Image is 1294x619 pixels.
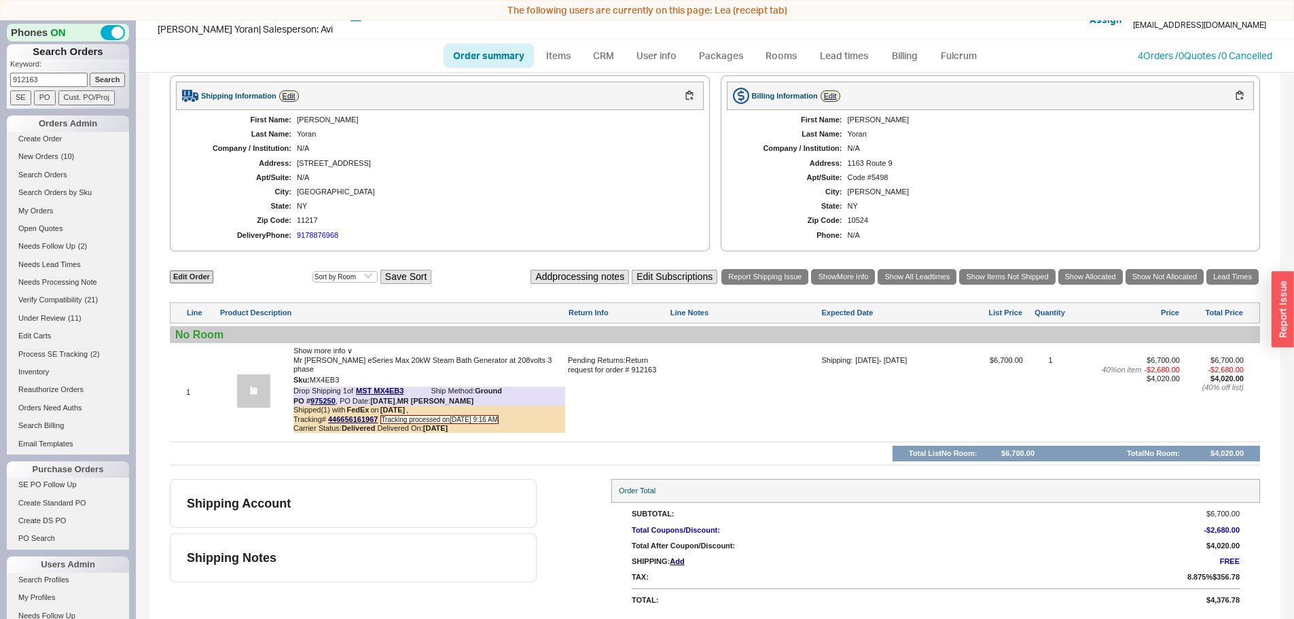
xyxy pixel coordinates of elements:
[1208,366,1244,374] span: - $2,680.00
[821,356,852,365] div: Shipping:
[721,269,808,285] a: Report Shipping Issue
[10,90,31,105] input: SE
[611,479,1260,503] div: Order Total
[190,116,291,124] div: First Name:
[328,415,378,423] a: 446656161967
[90,73,126,87] input: Search
[7,437,129,451] a: Email Templates
[909,449,977,458] div: Total List No Room :
[1210,449,1244,458] div: $4,020.00
[18,278,97,286] span: Needs Processing Note
[68,314,82,322] span: ( 11 )
[190,144,291,153] div: Company / Institution:
[531,270,629,284] button: Addprocessing notes
[7,239,129,253] a: Needs Follow Up(2)
[7,204,129,218] a: My Orders
[1187,573,1212,582] div: 8.875 %
[848,216,1241,225] div: 10524
[293,406,565,414] div: Shipped ( 1 ) with on ,
[756,43,807,68] a: Rooms
[293,424,378,432] span: Carrier Status:
[187,308,217,317] div: Line
[7,365,129,379] a: Inventory
[475,387,502,395] b: Ground
[18,296,82,304] span: Verify Compatibility
[1206,510,1240,518] span: $6,700.00
[297,231,338,240] div: 9178876968
[293,375,310,383] span: Sku:
[18,242,75,250] span: Needs Follow Up
[931,43,987,68] a: Fulcrum
[568,356,667,374] div: Pending Returns: Return request for order # 912163
[848,144,1241,153] div: N/A
[632,526,1179,535] div: Total Coupons/Discount:
[7,116,129,132] div: Orders Admin
[740,144,842,153] div: Company / Institution:
[740,173,842,182] div: Apt/Suite:
[1212,573,1240,582] span: $356.78
[1001,449,1035,458] div: $6,700.00
[297,159,690,168] div: [STREET_ADDRESS]
[878,269,956,285] a: Show All Leadtimes
[310,397,336,405] a: 975250
[1206,596,1240,605] span: $4,376.78
[18,350,88,358] span: Process SE Tracking
[7,383,129,397] a: Reauthorize Orders
[7,461,129,478] div: Purchase Orders
[7,531,129,546] a: PO Search
[1147,374,1180,383] span: $4,020.00
[1138,50,1272,61] a: 4Orders /0Quotes /0 Cancelled
[220,308,566,317] div: Product Description
[85,296,98,304] span: ( 21 )
[881,43,929,68] a: Billing
[50,25,66,39] span: ON
[959,269,1055,285] a: Show Items Not Shipped
[1220,557,1240,565] span: FREE
[7,185,129,200] a: Search Orders by Sku
[158,22,651,36] div: [PERSON_NAME] Yoran | Salesperson: Avi
[7,478,129,492] a: SE PO Follow Up
[7,556,129,573] div: Users Admin
[1102,366,1141,374] span: 40 % on item
[740,231,1241,240] div: N/A
[18,314,65,322] span: Under Review
[7,514,129,528] a: Create DS PO
[1206,526,1240,534] span: $2,680.00
[626,43,687,68] a: User info
[190,173,291,182] div: Apt/Suite:
[1035,308,1065,317] div: Quantity
[1206,542,1240,550] span: $4,020.00
[7,275,129,289] a: Needs Processing Note
[190,202,291,211] div: State:
[848,173,1241,182] div: Code #5498
[293,397,473,406] div: , PO Date: ,
[297,130,690,139] div: Yoran
[293,356,565,374] span: Mr [PERSON_NAME] eSeries Max 20kW Steam Bath Generator at 208volts 3 phase
[632,557,670,566] div: Shipping:
[811,269,875,285] button: ShowMore Info
[632,510,1179,518] div: SubTotal:
[279,90,299,102] a: Edit
[378,424,448,432] span: Delivered On:
[7,222,129,236] a: Open Quotes
[1147,356,1180,364] span: $6,700.00
[1144,366,1180,374] span: - $2,680.00
[3,3,1291,17] div: The following users are currently on this page:
[297,202,690,211] div: NY
[740,216,842,225] div: Zip Code:
[1133,20,1266,30] div: [EMAIL_ADDRESS][DOMAIN_NAME]
[1204,526,1240,535] span: -
[78,242,87,250] span: ( 2 )
[175,328,1255,341] div: No Room
[7,149,129,164] a: New Orders(10)
[740,116,842,124] div: First Name:
[7,293,129,307] a: Verify Compatibility(21)
[237,374,270,408] img: no_photo
[7,419,129,433] a: Search Billing
[170,270,213,283] a: Edit Order
[7,590,129,605] a: My Profiles
[632,270,717,284] button: Edit Subscriptions
[1210,374,1244,383] span: $4,020.00
[190,188,291,196] div: City:
[342,424,376,432] b: Delivered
